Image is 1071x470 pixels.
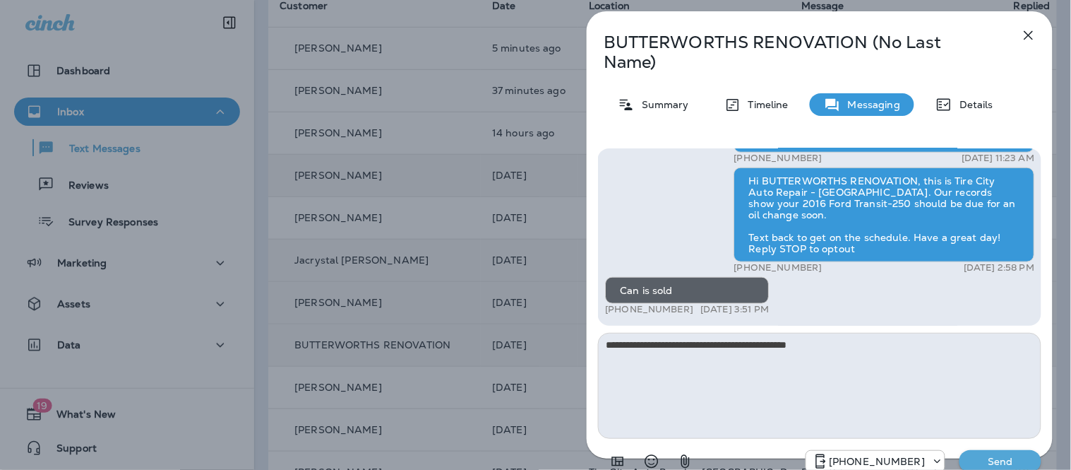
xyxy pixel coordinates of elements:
[741,99,789,110] p: Timeline
[829,456,925,467] p: [PHONE_NUMBER]
[605,277,769,304] div: Can is sold
[971,455,1030,468] p: Send
[734,168,1034,262] div: Hi BUTTERWORTHS RENOVATION, this is Tire City Auto Repair - [GEOGRAPHIC_DATA]. Our records show y...
[806,453,945,470] div: +1 (517) 777-8454
[964,262,1034,274] p: [DATE] 2:58 PM
[604,33,989,72] p: BUTTERWORTHS RENOVATION (No Last Name)
[841,99,900,110] p: Messaging
[952,99,993,110] p: Details
[962,153,1034,164] p: [DATE] 11:23 AM
[635,99,689,110] p: Summary
[605,304,693,315] p: [PHONE_NUMBER]
[734,153,822,164] p: [PHONE_NUMBER]
[700,304,769,315] p: [DATE] 3:51 PM
[734,262,822,274] p: [PHONE_NUMBER]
